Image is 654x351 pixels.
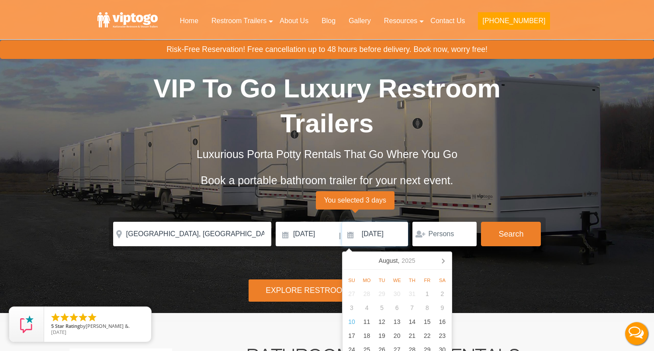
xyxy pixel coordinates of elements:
[420,287,435,301] div: 1
[359,275,374,286] div: Mo
[359,301,374,315] div: 4
[405,329,420,343] div: 21
[435,287,450,301] div: 2
[375,254,419,268] div: August,
[344,301,360,315] div: 3
[50,312,61,323] li: 
[113,222,271,246] input: Where do you need your restroom?
[344,287,360,301] div: 27
[51,323,144,330] span: by
[420,275,435,286] div: Fr
[51,329,66,335] span: [DATE]
[342,222,408,246] input: Pickup
[405,315,420,329] div: 14
[78,312,88,323] li: 
[359,329,374,343] div: 18
[389,287,405,301] div: 30
[18,316,35,333] img: Review Rating
[273,11,315,31] a: About Us
[342,11,377,31] a: Gallery
[359,287,374,301] div: 28
[344,275,360,286] div: Su
[389,315,405,329] div: 13
[316,191,394,210] span: You selected 3 days
[374,329,390,343] div: 19
[481,222,541,246] button: Search
[405,301,420,315] div: 7
[201,174,453,186] span: Book a portable bathroom trailer for your next event.
[435,301,450,315] div: 9
[344,315,360,329] div: 10
[359,315,374,329] div: 11
[173,11,205,31] a: Home
[69,312,79,323] li: 
[249,279,405,302] div: Explore Restroom Trailers
[401,255,415,266] i: 2025
[435,329,450,343] div: 23
[435,275,450,286] div: Sa
[424,11,471,31] a: Contact Us
[86,323,130,329] span: [PERSON_NAME] &.
[374,287,390,301] div: 29
[51,323,54,329] span: 5
[374,301,390,315] div: 5
[153,74,501,138] span: VIP To Go Luxury Restroom Trailers
[619,316,654,351] button: Live Chat
[276,222,338,246] input: Delivery
[405,287,420,301] div: 31
[55,323,80,329] span: Star Rating
[420,329,435,343] div: 22
[435,315,450,329] div: 16
[478,12,550,30] button: [PHONE_NUMBER]
[344,329,360,343] div: 17
[389,329,405,343] div: 20
[87,312,97,323] li: 
[377,11,424,31] a: Resources
[389,275,405,286] div: We
[412,222,477,246] input: Persons
[339,222,341,250] span: |
[389,301,405,315] div: 6
[420,315,435,329] div: 15
[205,11,273,31] a: Restroom Trailers
[471,11,556,35] a: [PHONE_NUMBER]
[315,11,342,31] a: Blog
[59,312,70,323] li: 
[405,275,420,286] div: Th
[374,275,390,286] div: Tu
[420,301,435,315] div: 8
[374,315,390,329] div: 12
[197,148,457,160] span: Luxurious Porta Potty Rentals That Go Where You Go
